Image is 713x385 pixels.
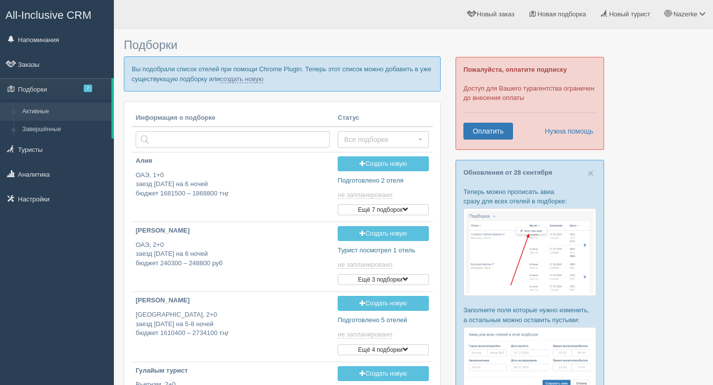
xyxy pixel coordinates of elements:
[338,274,429,285] button: Ещё 3 подборки
[338,176,429,186] p: Подготовлено 2 отеля
[338,156,429,171] a: Создать новую
[338,191,394,199] a: не запланировано
[136,241,330,268] p: ОАЭ, 2+0 заезд [DATE] на 6 ночей бюджет 240300 – 248800 руб
[338,226,429,241] a: Создать новую
[136,310,330,338] p: [GEOGRAPHIC_DATA], 2+0 заезд [DATE] на 5-8 ночей бюджет 1610400 – 2734100 тңг
[609,10,650,18] span: Новый турист
[124,38,177,51] span: Подборки
[124,56,441,91] p: Вы подобрали список отелей при помощи Chrome Plugin. Теперь этот список можно добавить в уже суще...
[463,169,552,176] a: Обновления от 28 сентября
[220,75,263,83] a: создать новую
[338,331,394,338] a: не запланировано
[338,366,429,381] a: Создать новую
[132,222,334,276] a: [PERSON_NAME] ОАЭ, 2+0заезд [DATE] на 6 ночейбюджет 240300 – 248800 руб
[338,296,429,311] a: Создать новую
[338,261,392,269] span: не запланировано
[338,316,429,325] p: Подготовлено 5 отелей
[456,57,604,150] div: Доступ для Вашего турагентства ограничен до внесения оплаты
[463,208,596,296] img: %D0%BF%D0%BE%D0%B4%D0%B1%D0%BE%D1%80%D0%BA%D0%B0-%D0%B0%D0%B2%D0%B8%D0%B0-1-%D1%81%D1%80%D0%BC-%D...
[338,204,429,215] button: Ещё 7 подборок
[5,9,92,21] span: All-Inclusive CRM
[344,135,416,144] span: Все подборки
[338,331,392,338] span: не запланировано
[463,123,513,140] a: Оплатить
[588,167,594,179] span: ×
[463,187,596,206] p: Теперь можно прописать авиа сразу для всех отелей в подборке:
[538,10,586,18] span: Новая подборка
[334,109,433,127] th: Статус
[338,344,429,355] button: Ещё 4 подборки
[588,168,594,178] button: Close
[538,123,594,140] a: Нужна помощь
[673,10,697,18] span: Nazerke
[136,131,330,148] input: Поиск по стране или туристу
[132,292,334,346] a: [PERSON_NAME] [GEOGRAPHIC_DATA], 2+0заезд [DATE] на 5-8 ночейбюджет 1610400 – 2734100 тңг
[132,109,334,127] th: Информация о подборке
[132,152,334,206] a: Алия ОАЭ, 1+0заезд [DATE] на 6 ночейбюджет 1681500 – 1868800 тңг
[338,131,429,148] button: Все подборки
[463,305,596,324] p: Заполните поля которые нужно изменить, а остальные можно оставить пустыми:
[338,261,394,269] a: не запланировано
[136,296,330,305] p: [PERSON_NAME]
[136,171,330,198] p: ОАЭ, 1+0 заезд [DATE] на 6 ночей бюджет 1681500 – 1868800 тңг
[463,66,567,73] b: Пожалуйста, оплатите подписку
[477,10,514,18] span: Новый заказ
[136,226,330,236] p: [PERSON_NAME]
[136,156,330,166] p: Алия
[18,121,111,139] a: Завершённые
[0,0,113,28] a: All-Inclusive CRM
[136,366,330,376] p: Гулайым турист
[338,246,429,255] p: Турист посмотрел 1 отель
[84,85,92,92] span: 7
[18,103,111,121] a: Активные
[338,191,392,199] span: не запланировано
